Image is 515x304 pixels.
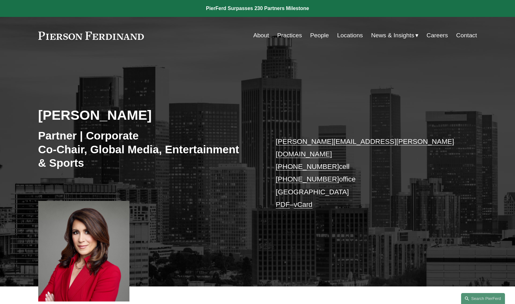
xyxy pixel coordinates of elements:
[294,201,313,208] a: vCard
[337,29,363,41] a: Locations
[276,175,339,183] a: [PHONE_NUMBER]
[38,107,258,123] h2: [PERSON_NAME]
[461,293,505,304] a: Search this site
[310,29,329,41] a: People
[427,29,448,41] a: Careers
[38,129,239,170] h3: Partner | Corporate Co-Chair, Global Media, Entertainment & Sports
[276,201,290,208] a: PDF
[371,29,418,41] a: folder dropdown
[371,30,414,41] span: News & Insights
[277,29,302,41] a: Practices
[276,163,339,170] a: [PHONE_NUMBER]
[253,29,269,41] a: About
[276,138,454,158] a: [PERSON_NAME][EMAIL_ADDRESS][PERSON_NAME][DOMAIN_NAME]
[456,29,477,41] a: Contact
[276,135,459,211] p: cell office [GEOGRAPHIC_DATA] –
